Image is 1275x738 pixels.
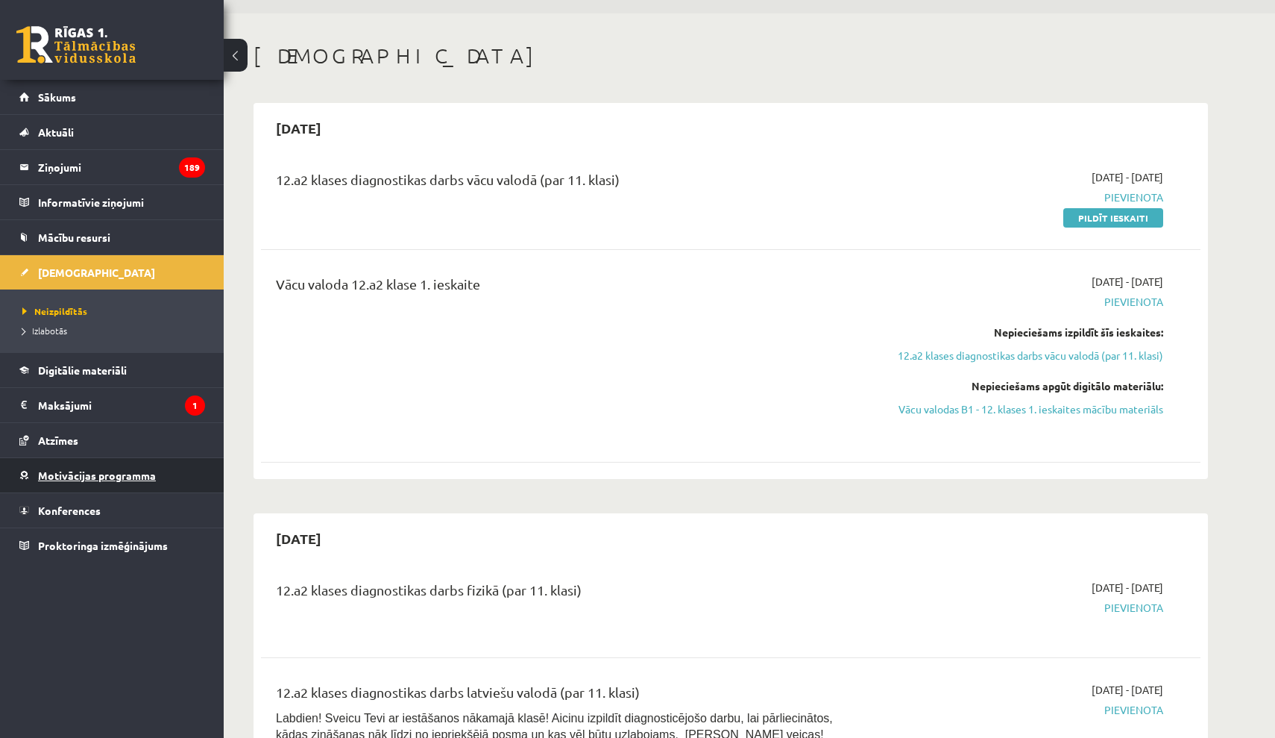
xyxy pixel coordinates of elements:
span: Pievienota [882,190,1163,205]
a: Motivācijas programma [19,458,205,492]
a: Vācu valodas B1 - 12. klases 1. ieskaites mācību materiāls [882,401,1163,417]
span: Izlabotās [22,325,67,337]
a: Konferences [19,493,205,528]
div: 12.a2 klases diagnostikas darbs vācu valodā (par 11. klasi) [276,169,860,197]
div: Vācu valoda 12.a2 klase 1. ieskaite [276,274,860,301]
span: Proktoringa izmēģinājums [38,539,168,552]
legend: Maksājumi [38,388,205,422]
i: 1 [185,395,205,416]
i: 189 [179,157,205,178]
span: Pievienota [882,294,1163,310]
span: Mācību resursi [38,231,110,244]
span: Pievienota [882,600,1163,616]
legend: Ziņojumi [38,150,205,184]
a: Rīgas 1. Tālmācības vidusskola [16,26,136,63]
h2: [DATE] [261,110,336,146]
span: [DEMOGRAPHIC_DATA] [38,266,155,279]
a: Informatīvie ziņojumi [19,185,205,219]
a: Izlabotās [22,324,209,337]
a: Ziņojumi189 [19,150,205,184]
span: [DATE] - [DATE] [1092,274,1163,290]
span: [DATE] - [DATE] [1092,169,1163,185]
span: [DATE] - [DATE] [1092,580,1163,595]
span: Atzīmes [38,434,78,447]
a: Aktuāli [19,115,205,149]
a: Maksājumi1 [19,388,205,422]
a: Digitālie materiāli [19,353,205,387]
span: [DATE] - [DATE] [1092,682,1163,698]
a: Pildīt ieskaiti [1063,208,1163,228]
h1: [DEMOGRAPHIC_DATA] [254,43,1208,69]
a: Neizpildītās [22,304,209,318]
legend: Informatīvie ziņojumi [38,185,205,219]
span: Aktuāli [38,125,74,139]
h2: [DATE] [261,521,336,556]
div: 12.a2 klases diagnostikas darbs latviešu valodā (par 11. klasi) [276,682,860,710]
span: Pievienota [882,702,1163,718]
a: Atzīmes [19,423,205,457]
a: Proktoringa izmēģinājums [19,528,205,563]
span: Digitālie materiāli [38,363,127,377]
a: [DEMOGRAPHIC_DATA] [19,255,205,290]
div: 12.a2 klases diagnostikas darbs fizikā (par 11. klasi) [276,580,860,607]
div: Nepieciešams izpildīt šīs ieskaites: [882,325,1163,340]
span: Sākums [38,90,76,104]
div: Nepieciešams apgūt digitālo materiālu: [882,378,1163,394]
a: Sākums [19,80,205,114]
a: 12.a2 klases diagnostikas darbs vācu valodā (par 11. klasi) [882,348,1163,363]
span: Motivācijas programma [38,469,156,482]
span: Konferences [38,504,101,517]
a: Mācību resursi [19,220,205,254]
span: Neizpildītās [22,305,87,317]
